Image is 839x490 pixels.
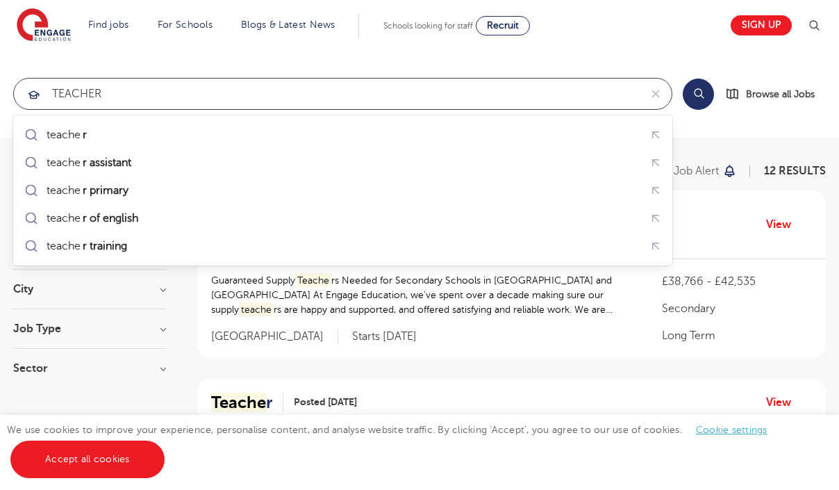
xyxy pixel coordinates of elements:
div: teache [47,211,140,225]
button: Fill query with "teacher training" [645,236,667,257]
button: Fill query with "teacher" [645,124,667,146]
p: £38,766 - £42,535 [662,273,812,290]
a: Accept all cookies [10,441,165,478]
p: Save job alert [647,165,719,177]
span: [GEOGRAPHIC_DATA] [211,329,338,344]
span: Browse all Jobs [746,86,815,102]
a: Blogs & Latest News [241,19,335,30]
a: View [766,393,801,411]
img: Engage Education [17,8,71,43]
h3: Sector [13,363,166,374]
button: Fill query with "teacher primary" [645,180,667,202]
div: teache [47,156,133,170]
button: Fill query with "teacher assistant" [645,152,667,174]
button: Fill query with "teacher of english" [645,208,667,229]
span: Recruit [487,20,519,31]
mark: r assistant [81,154,133,171]
mark: Teache [211,393,266,412]
span: Schools looking for staff [383,21,473,31]
mark: r training [81,238,129,254]
mark: r primary [81,182,131,199]
mark: teache [239,302,274,317]
button: Clear [640,79,672,109]
h3: Job Type [13,323,166,334]
button: Save job alert [647,165,737,177]
ul: Submit [19,121,667,260]
a: Recruit [476,16,530,35]
p: Secondary [662,300,812,317]
a: Cookie settings [696,425,767,435]
mark: r of english [81,210,140,227]
span: Posted [DATE] [294,395,357,409]
a: View [766,215,801,234]
span: We use cookies to improve your experience, personalise content, and analyse website traffic. By c... [7,425,781,464]
mark: r [81,126,89,143]
span: 12 RESULTS [764,165,826,177]
button: Search [683,79,714,110]
mark: Teache [295,273,331,288]
a: Teacher [211,393,283,413]
a: Find jobs [88,19,129,30]
a: For Schools [158,19,213,30]
div: teache [47,239,129,253]
div: teache [47,128,89,142]
p: Starts [DATE] [352,329,417,344]
h3: City [13,284,166,295]
div: Submit [13,78,672,110]
div: teache [47,183,131,197]
input: Submit [14,79,640,109]
a: Browse all Jobs [725,86,826,102]
p: Long Term [662,327,812,344]
p: Guaranteed Supply rs Needed for Secondary Schools in [GEOGRAPHIC_DATA] and [GEOGRAPHIC_DATA] At E... [211,273,634,317]
h2: r [211,393,272,413]
a: Sign up [731,15,792,35]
